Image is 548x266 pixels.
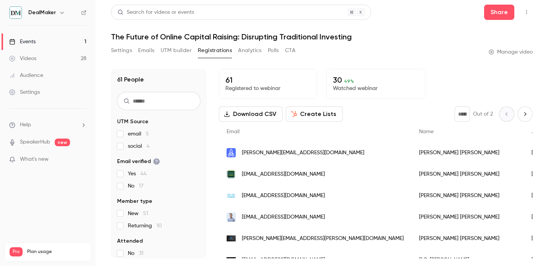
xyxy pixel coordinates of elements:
div: [PERSON_NAME] [PERSON_NAME] [411,163,524,185]
iframe: Noticeable Trigger [77,156,86,163]
p: Watched webinar [333,85,418,92]
span: New [128,210,148,217]
span: 5 [146,131,149,137]
span: [EMAIL_ADDRESS][DOMAIN_NAME] [242,256,325,264]
button: Emails [138,44,154,57]
span: social [128,142,150,150]
button: Settings [111,44,132,57]
span: UTM Source [117,118,148,126]
img: haydenadvisory.com [227,235,236,242]
div: [PERSON_NAME] [PERSON_NAME] [411,228,524,249]
span: Name [419,129,434,134]
li: help-dropdown-opener [9,121,86,129]
button: Create Lists [286,106,343,122]
div: [PERSON_NAME] [PERSON_NAME] [411,142,524,163]
h1: The Future of Online Capital Raising: Disrupting Traditional Investing [111,32,533,41]
h1: 61 People [117,75,144,84]
img: jacobdowney.com [227,212,236,222]
span: Yes [128,170,147,178]
span: 44 [140,171,147,176]
span: Member type [117,197,152,205]
span: No [128,250,144,257]
h6: DealMaker [28,9,56,16]
span: 17 [139,183,144,189]
div: [PERSON_NAME] [PERSON_NAME] [411,185,524,206]
span: Attended [117,237,143,245]
span: Email [227,129,240,134]
p: Registered to webinar [225,85,311,92]
span: 4 [147,144,150,149]
span: Plan usage [27,249,86,255]
span: Returning [128,222,162,230]
button: Analytics [238,44,262,57]
span: [EMAIL_ADDRESS][DOMAIN_NAME] [242,213,325,221]
img: woodwardmanufacturing.com [227,257,236,263]
button: Next page [517,106,533,122]
button: Download CSV [219,106,283,122]
button: Polls [268,44,279,57]
button: UTM builder [161,44,192,57]
div: Events [9,38,36,46]
button: CTA [285,44,295,57]
span: 31 [139,251,144,256]
img: cisco.com [227,193,236,198]
span: Help [20,121,31,129]
a: Manage video [489,48,533,56]
span: What's new [20,155,49,163]
div: Search for videos or events [117,8,194,16]
span: 10 [157,223,162,228]
div: Settings [9,88,40,96]
button: Registrations [198,44,232,57]
span: Email verified [117,158,160,165]
span: [PERSON_NAME][EMAIL_ADDRESS][PERSON_NAME][DOMAIN_NAME] [242,235,404,243]
div: Audience [9,72,43,79]
p: Out of 2 [473,110,493,118]
div: [PERSON_NAME] [PERSON_NAME] [411,206,524,228]
a: SpeakerHub [20,138,50,146]
p: 30 [333,75,418,85]
span: 49 % [344,78,354,84]
img: DealMaker [10,7,22,19]
img: title3funds.com [227,170,236,179]
span: email [128,130,149,138]
span: 51 [143,211,148,216]
span: new [55,139,70,146]
span: No [128,182,144,190]
span: [EMAIL_ADDRESS][DOMAIN_NAME] [242,192,325,200]
img: spacefunding.us [227,148,236,157]
span: [PERSON_NAME][EMAIL_ADDRESS][DOMAIN_NAME] [242,149,364,157]
button: Share [484,5,514,20]
div: Videos [9,55,36,62]
span: [EMAIL_ADDRESS][DOMAIN_NAME] [242,170,325,178]
p: 61 [225,75,311,85]
span: Pro [10,247,23,256]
